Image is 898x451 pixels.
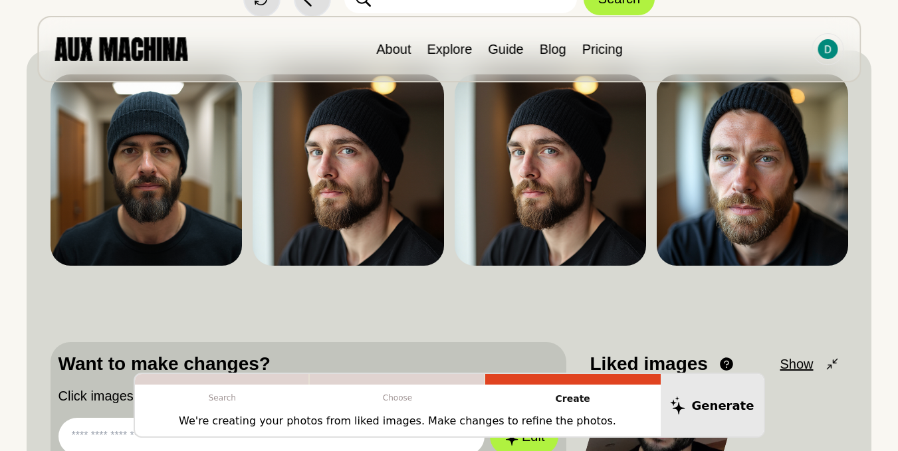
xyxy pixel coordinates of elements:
[818,39,838,59] img: Avatar
[657,74,848,266] img: Search result
[590,350,708,378] p: Liked images
[488,42,523,56] a: Guide
[582,42,623,56] a: Pricing
[540,42,566,56] a: Blog
[376,42,411,56] a: About
[661,374,764,436] button: Generate
[51,74,242,266] img: Search result
[427,42,472,56] a: Explore
[780,354,840,374] button: Show
[55,37,187,60] img: AUX MACHINA
[310,385,485,411] p: Choose
[253,74,444,266] img: Search result
[485,385,661,413] p: Create
[179,413,616,429] p: We're creating your photos from liked images. Make changes to refine the photos.
[455,74,646,266] img: Search result
[780,354,813,374] span: Show
[135,385,310,411] p: Search
[58,350,558,378] p: Want to make changes?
